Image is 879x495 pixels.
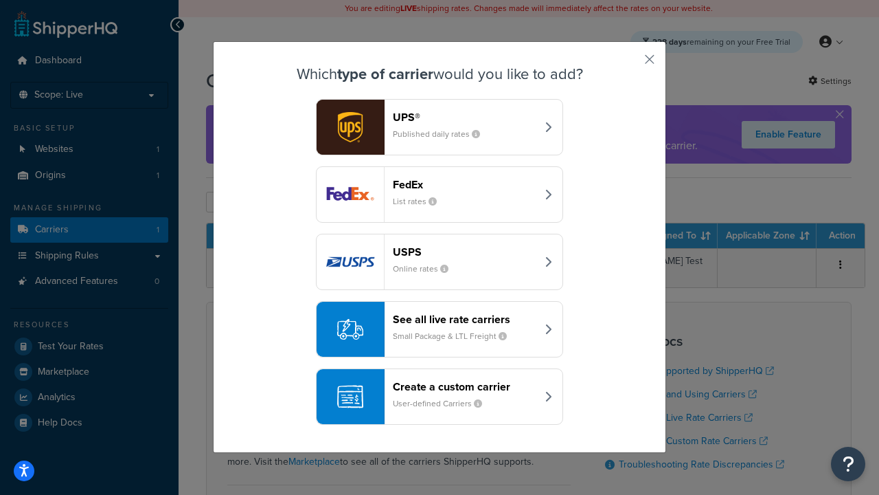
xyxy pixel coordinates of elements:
header: See all live rate carriers [393,313,536,326]
small: Published daily rates [393,128,491,140]
img: usps logo [317,234,384,289]
small: User-defined Carriers [393,397,493,410]
strong: type of carrier [337,63,433,85]
small: Small Package & LTL Freight [393,330,518,342]
img: ups logo [317,100,384,155]
header: USPS [393,245,536,258]
header: Create a custom carrier [393,380,536,393]
button: ups logoUPS®Published daily rates [316,99,563,155]
img: icon-carrier-liverate-becf4550.svg [337,316,363,342]
button: See all live rate carriersSmall Package & LTL Freight [316,301,563,357]
button: usps logoUSPSOnline rates [316,234,563,290]
h3: Which would you like to add? [248,66,631,82]
small: Online rates [393,263,459,275]
img: icon-carrier-custom-c93b8a24.svg [337,384,363,410]
img: fedEx logo [317,167,384,222]
small: List rates [393,195,448,208]
header: FedEx [393,178,536,191]
button: fedEx logoFedExList rates [316,166,563,223]
button: Create a custom carrierUser-defined Carriers [316,368,563,425]
header: UPS® [393,111,536,124]
button: Open Resource Center [831,447,865,481]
